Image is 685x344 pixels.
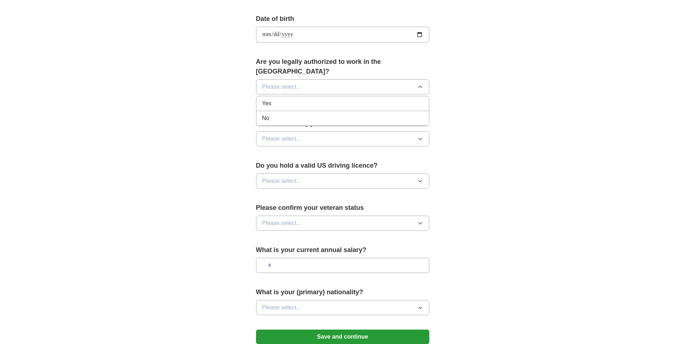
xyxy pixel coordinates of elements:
label: What is your current annual salary? [256,245,429,255]
button: Save and continue [256,330,429,344]
button: Please select... [256,79,429,94]
label: Date of birth [256,14,429,24]
label: Do you hold a valid US driving licence? [256,161,429,171]
label: What is your (primary) nationality? [256,287,429,297]
label: Are you legally authorized to work in the [GEOGRAPHIC_DATA]? [256,57,429,76]
label: Please confirm your veteran status [256,203,429,213]
span: Please select... [262,134,302,143]
button: Please select... [256,216,429,231]
span: No [262,114,269,123]
button: Please select... [256,131,429,146]
button: Please select... [256,300,429,315]
button: Please select... [256,173,429,189]
span: Yes [262,99,272,108]
span: Please select... [262,83,302,91]
span: Please select... [262,177,302,185]
span: Please select... [262,303,302,312]
span: Please select... [262,219,302,228]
